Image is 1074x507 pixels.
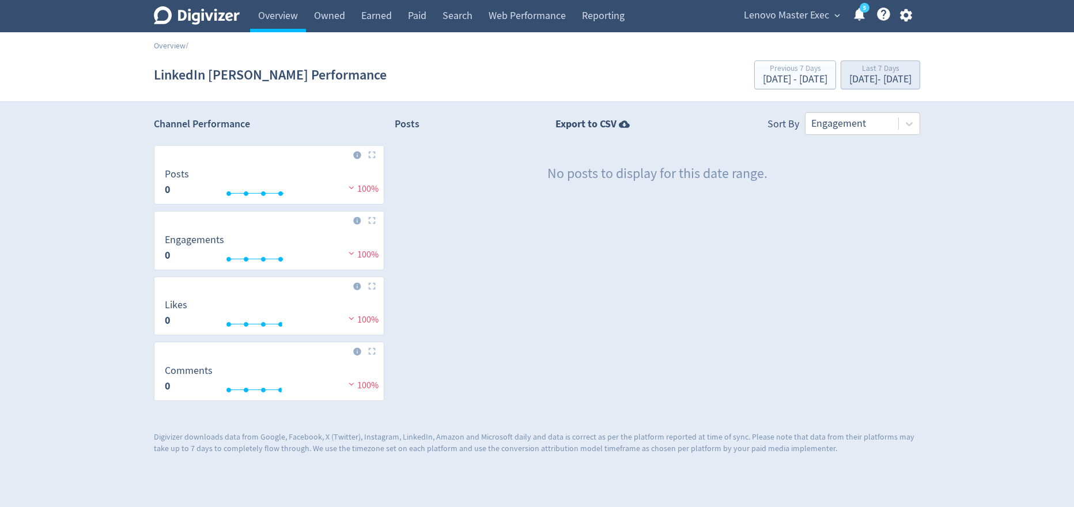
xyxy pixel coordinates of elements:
[165,379,171,393] strong: 0
[763,74,827,85] div: [DATE] - [DATE]
[346,249,379,260] span: 100%
[154,56,387,93] h1: LinkedIn [PERSON_NAME] Performance
[165,364,213,377] dt: Comments
[154,40,186,51] a: Overview
[165,248,171,262] strong: 0
[368,151,376,158] img: Placeholder
[368,347,376,355] img: Placeholder
[154,117,384,131] h2: Channel Performance
[346,183,379,195] span: 100%
[346,380,357,388] img: negative-performance.svg
[346,314,357,323] img: negative-performance.svg
[165,313,171,327] strong: 0
[547,164,767,184] p: No posts to display for this date range.
[165,298,187,312] dt: Likes
[767,117,799,135] div: Sort By
[159,365,379,396] svg: Comments 0
[346,249,357,258] img: negative-performance.svg
[860,3,869,13] a: 5
[186,40,188,51] span: /
[368,282,376,290] img: Placeholder
[165,183,171,196] strong: 0
[863,4,866,12] text: 5
[154,432,920,454] p: Digivizer downloads data from Google, Facebook, X (Twitter), Instagram, LinkedIn, Amazon and Micr...
[159,234,379,265] svg: Engagements 0
[346,183,357,192] img: negative-performance.svg
[159,169,379,199] svg: Posts 0
[346,314,379,326] span: 100%
[744,6,829,25] span: Lenovo Master Exec
[740,6,843,25] button: Lenovo Master Exec
[555,117,617,131] strong: Export to CSV
[395,117,419,135] h2: Posts
[346,380,379,391] span: 100%
[841,60,920,89] button: Last 7 Days[DATE]- [DATE]
[832,10,842,21] span: expand_more
[849,65,912,74] div: Last 7 Days
[849,74,912,85] div: [DATE] - [DATE]
[159,300,379,330] svg: Likes 0
[165,233,224,247] dt: Engagements
[165,168,189,181] dt: Posts
[754,60,836,89] button: Previous 7 Days[DATE] - [DATE]
[763,65,827,74] div: Previous 7 Days
[368,217,376,224] img: Placeholder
